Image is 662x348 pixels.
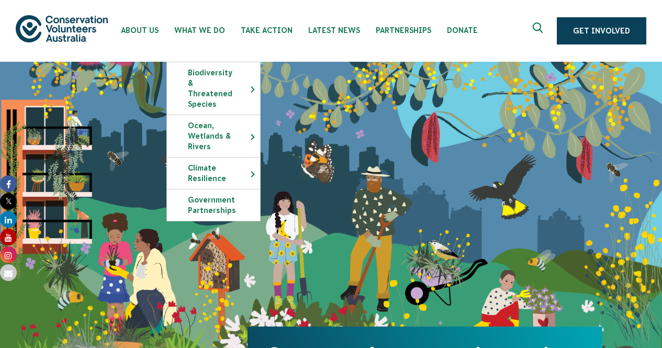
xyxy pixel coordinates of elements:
a: Government Partnerships [167,189,260,221]
span: Latest News [308,26,360,35]
button: Expand search box Close search box [526,18,552,43]
li: Biodiversity & Threatened Species [166,62,261,115]
img: logo.svg [16,15,108,42]
span: Take Action [241,26,293,35]
a: Climate Resilience [167,158,260,189]
span: What We Do [174,26,225,35]
span: Donate [447,26,478,35]
a: Get Involved [557,17,646,44]
span: Partnerships [376,26,431,35]
span: About Us [121,26,159,35]
a: Biodiversity & Threatened Species [167,62,260,115]
li: Climate Resilience [166,157,261,189]
li: Ocean, Wetlands & Rivers [166,115,261,157]
a: Ocean, Wetlands & Rivers [167,115,260,157]
span: Expand search box [533,23,546,39]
